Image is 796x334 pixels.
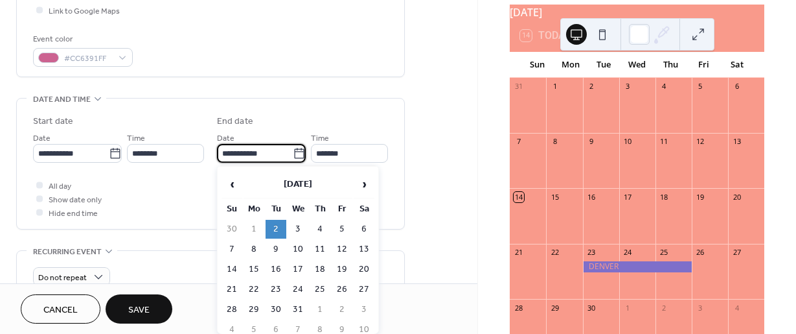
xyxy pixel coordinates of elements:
div: 30 [587,303,597,313]
a: Cancel [21,294,100,324]
div: Sat [720,52,754,78]
td: 31 [288,300,308,319]
div: 29 [550,303,560,313]
span: Time [311,132,329,145]
td: 13 [354,240,374,259]
div: 20 [732,192,742,202]
td: 28 [222,300,242,319]
div: 21 [514,248,523,257]
td: 7 [222,240,242,259]
td: 2 [266,220,286,239]
span: Recurring event [33,245,102,259]
span: Link to Google Maps [49,5,120,18]
span: Date [217,132,234,145]
div: 1 [550,82,560,91]
th: Su [222,200,242,219]
td: 18 [310,260,330,279]
td: 4 [310,220,330,239]
div: Event color [33,32,130,46]
td: 22 [244,280,264,299]
div: 3 [623,82,633,91]
span: Show date only [49,193,102,207]
div: Start date [33,115,73,128]
div: 31 [514,82,523,91]
span: Save [128,304,150,317]
div: [DATE] [510,5,764,20]
div: 1 [623,303,633,313]
span: Cancel [43,304,78,317]
div: 8 [550,137,560,147]
span: › [354,171,374,197]
div: 2 [587,82,597,91]
span: #CC6391FF [64,52,112,66]
td: 14 [222,260,242,279]
div: 11 [659,137,669,147]
th: Fr [332,200,352,219]
div: 16 [587,192,597,202]
div: Wed [620,52,654,78]
span: Date [33,132,51,145]
div: 24 [623,248,633,257]
div: 23 [587,248,597,257]
td: 21 [222,280,242,299]
div: 25 [659,248,669,257]
td: 17 [288,260,308,279]
td: 3 [354,300,374,319]
td: 24 [288,280,308,299]
div: 17 [623,192,633,202]
td: 30 [266,300,286,319]
td: 12 [332,240,352,259]
span: Do not repeat [38,270,87,285]
th: Sa [354,200,374,219]
div: 2 [659,303,669,313]
div: 27 [732,248,742,257]
div: 7 [514,137,523,147]
div: 5 [696,82,705,91]
td: 2 [332,300,352,319]
th: Mo [244,200,264,219]
div: 3 [696,303,705,313]
th: Tu [266,200,286,219]
td: 9 [266,240,286,259]
td: 5 [332,220,352,239]
div: 18 [659,192,669,202]
div: 10 [623,137,633,147]
div: 13 [732,137,742,147]
td: 8 [244,240,264,259]
td: 6 [354,220,374,239]
span: Date and time [33,93,91,106]
td: 3 [288,220,308,239]
td: 23 [266,280,286,299]
td: 10 [288,240,308,259]
span: All day [49,180,71,193]
div: Tue [587,52,620,78]
div: 12 [696,137,705,147]
div: 4 [732,303,742,313]
div: 15 [550,192,560,202]
div: 9 [587,137,597,147]
th: Th [310,200,330,219]
td: 1 [244,220,264,239]
button: Save [106,294,172,324]
td: 11 [310,240,330,259]
div: 28 [514,303,523,313]
td: 20 [354,260,374,279]
td: 25 [310,280,330,299]
div: Fri [687,52,721,78]
div: DENVER [583,261,692,272]
td: 26 [332,280,352,299]
span: Time [127,132,145,145]
div: 22 [550,248,560,257]
div: Sun [520,52,554,78]
div: Thu [654,52,687,78]
div: 4 [659,82,669,91]
th: We [288,200,308,219]
td: 27 [354,280,374,299]
td: 19 [332,260,352,279]
td: 29 [244,300,264,319]
div: End date [217,115,253,128]
div: 19 [696,192,705,202]
th: [DATE] [244,171,352,198]
td: 15 [244,260,264,279]
div: 14 [514,192,523,202]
